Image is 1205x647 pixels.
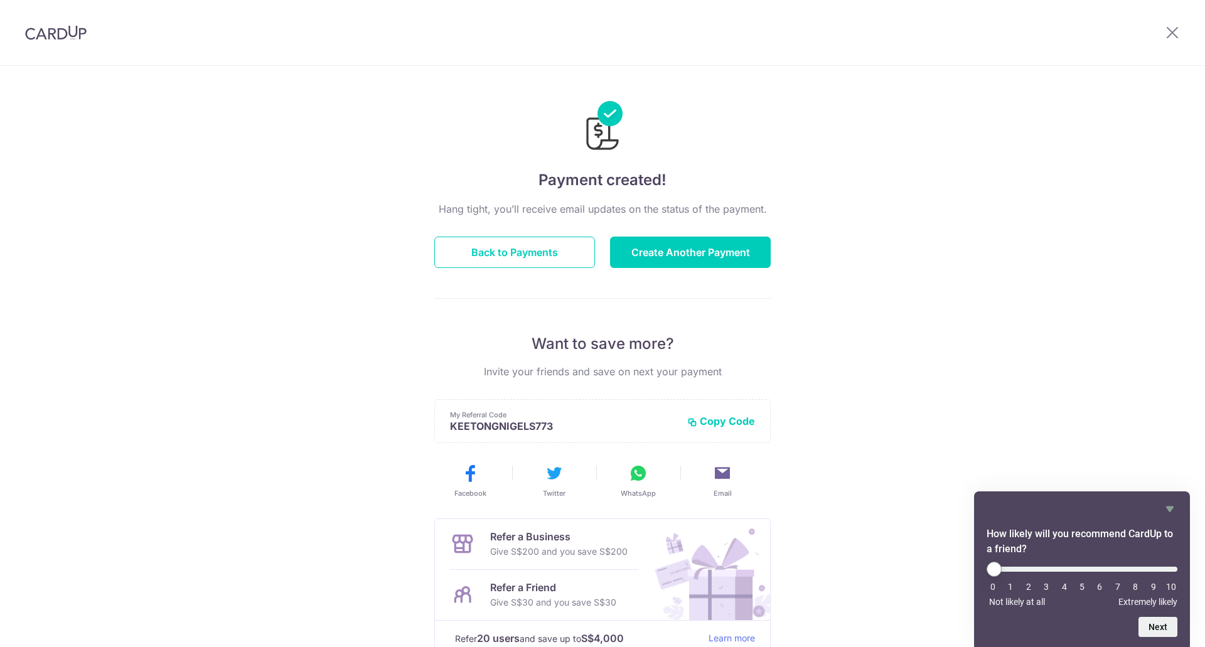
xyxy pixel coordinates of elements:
div: How likely will you recommend CardUp to a friend? Select an option from 0 to 10, with 0 being Not... [987,501,1177,637]
p: Invite your friends and save on next your payment [434,364,771,379]
span: Extremely likely [1118,597,1177,607]
span: Email [714,488,732,498]
div: How likely will you recommend CardUp to a friend? Select an option from 0 to 10, with 0 being Not... [987,562,1177,607]
li: 8 [1129,582,1142,592]
button: Create Another Payment [610,237,771,268]
strong: S$4,000 [581,631,624,646]
li: 10 [1165,582,1177,592]
li: 2 [1022,582,1035,592]
li: 0 [987,582,999,592]
li: 1 [1004,582,1017,592]
li: 7 [1111,582,1124,592]
a: Learn more [709,631,755,646]
li: 9 [1147,582,1160,592]
p: KEETONGNIGELS773 [450,420,677,432]
img: Payments [582,101,623,154]
button: WhatsApp [601,463,675,498]
h2: How likely will you recommend CardUp to a friend? Select an option from 0 to 10, with 0 being Not... [987,527,1177,557]
p: Want to save more? [434,334,771,354]
button: Next question [1138,617,1177,637]
p: Hang tight, you’ll receive email updates on the status of the payment. [434,201,771,217]
img: Refer [643,519,770,620]
span: Not likely at all [989,597,1045,607]
span: Facebook [454,488,486,498]
p: Give S$30 and you save S$30 [490,595,616,610]
button: Facebook [433,463,507,498]
li: 4 [1058,582,1071,592]
p: My Referral Code [450,410,677,420]
li: 6 [1093,582,1106,592]
span: Twitter [543,488,565,498]
img: CardUp [25,25,87,40]
strong: 20 users [477,631,520,646]
p: Refer a Business [490,529,628,544]
button: Twitter [517,463,591,498]
p: Refer a Friend [490,580,616,595]
h4: Payment created! [434,169,771,191]
button: Email [685,463,759,498]
li: 3 [1040,582,1052,592]
button: Back to Payments [434,237,595,268]
p: Give S$200 and you save S$200 [490,544,628,559]
li: 5 [1076,582,1088,592]
button: Hide survey [1162,501,1177,516]
span: WhatsApp [621,488,656,498]
button: Copy Code [687,415,755,427]
p: Refer and save up to [455,631,699,646]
